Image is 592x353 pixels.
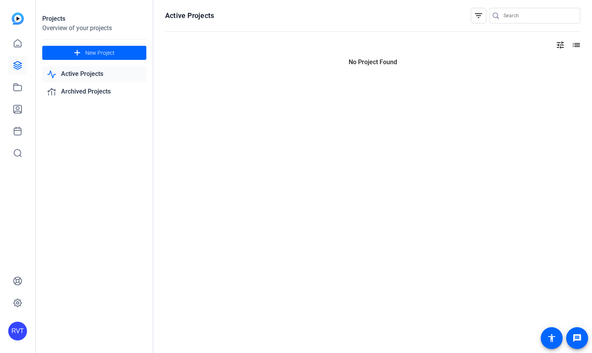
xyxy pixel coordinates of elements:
[165,11,214,20] h1: Active Projects
[72,48,82,58] mat-icon: add
[165,58,580,67] p: No Project Found
[42,66,146,82] a: Active Projects
[42,14,146,23] div: Projects
[8,322,27,340] div: RVT
[556,40,565,50] mat-icon: tune
[42,46,146,60] button: New Project
[547,333,556,343] mat-icon: accessibility
[42,23,146,33] div: Overview of your projects
[85,49,115,57] span: New Project
[571,40,580,50] mat-icon: list
[12,13,24,25] img: blue-gradient.svg
[572,333,582,343] mat-icon: message
[474,11,483,20] mat-icon: filter_list
[42,84,146,100] a: Archived Projects
[504,11,574,20] input: Search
